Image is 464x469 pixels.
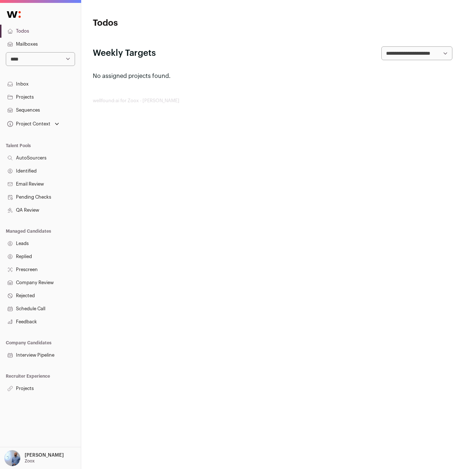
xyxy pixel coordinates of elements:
[25,452,64,458] p: [PERSON_NAME]
[3,7,25,22] img: Wellfound
[93,98,452,104] footer: wellfound:ai for Zoox - [PERSON_NAME]
[6,121,50,127] div: Project Context
[3,450,65,466] button: Open dropdown
[25,458,35,464] p: Zoox
[4,450,20,466] img: 97332-medium_jpg
[6,119,61,129] button: Open dropdown
[93,17,213,29] h1: Todos
[93,72,452,80] p: No assigned projects found.
[93,47,156,59] h2: Weekly Targets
